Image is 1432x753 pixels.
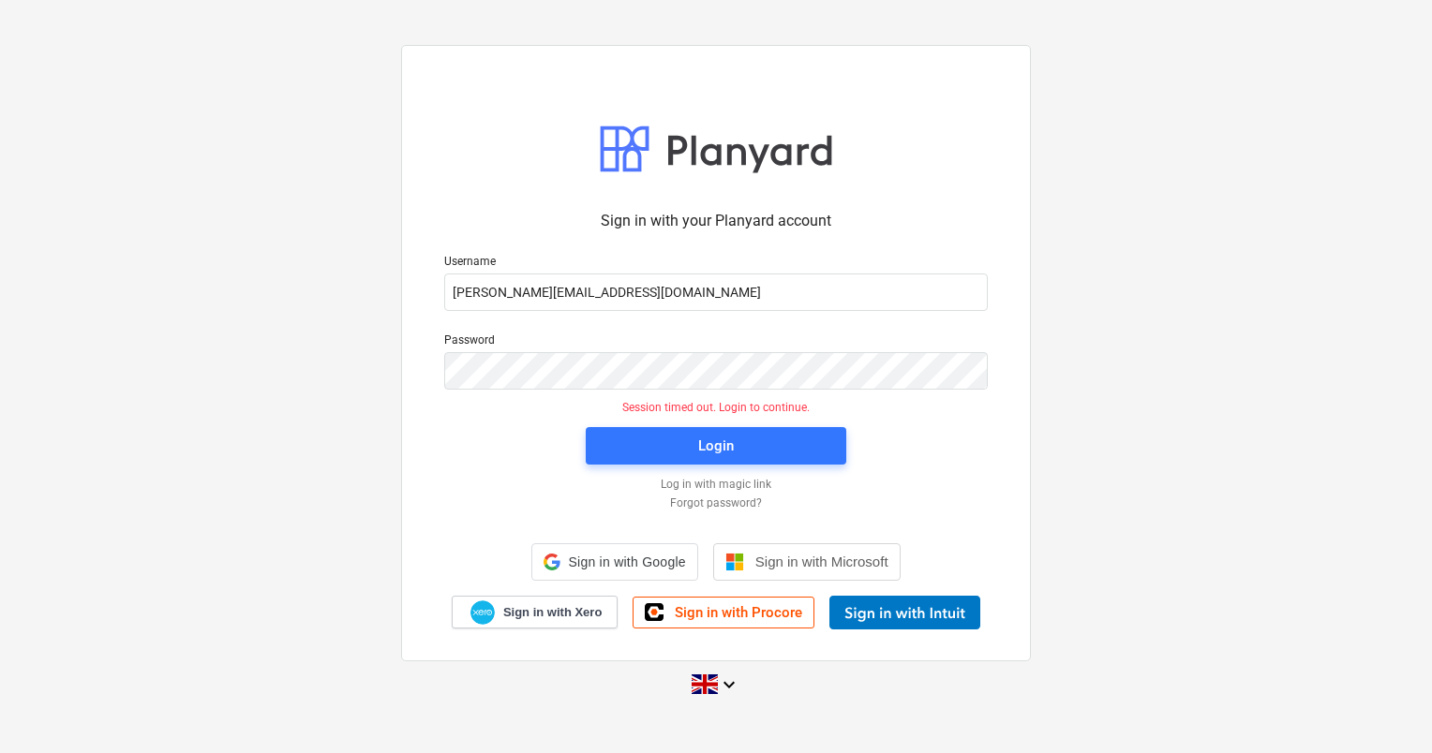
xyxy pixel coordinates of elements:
[433,401,999,416] p: Session timed out. Login to continue.
[444,210,988,232] p: Sign in with your Planyard account
[568,554,685,569] span: Sign in with Google
[718,673,740,696] i: keyboard_arrow_down
[435,478,997,493] a: Log in with magic link
[444,255,988,273] p: Username
[755,554,888,569] span: Sign in with Microsoft
[675,604,802,621] span: Sign in with Procore
[452,596,619,628] a: Sign in with Xero
[633,597,814,628] a: Sign in with Procore
[503,604,602,621] span: Sign in with Xero
[586,427,846,465] button: Login
[444,333,988,352] p: Password
[725,553,744,571] img: Microsoft logo
[444,273,988,311] input: Username
[531,543,697,581] div: Sign in with Google
[470,600,495,626] img: Xero logo
[698,434,734,458] div: Login
[435,496,997,511] a: Forgot password?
